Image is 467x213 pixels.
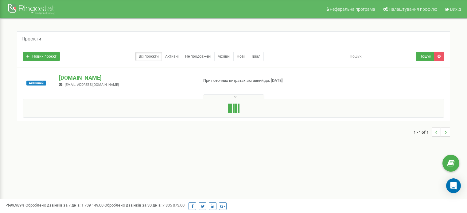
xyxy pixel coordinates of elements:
[104,203,185,207] span: Оброблено дзвінків за 30 днів :
[81,203,103,207] u: 1 739 149,00
[346,52,416,61] input: Пошук
[414,127,432,137] span: 1 - 1 of 1
[23,52,60,61] a: Новий проєкт
[182,52,215,61] a: Не продовжені
[416,52,434,61] button: Пошук
[21,36,41,42] h5: Проєкти
[162,52,182,61] a: Активні
[233,52,248,61] a: Нові
[59,74,193,82] p: [DOMAIN_NAME]
[248,52,264,61] a: Тріал
[135,52,162,61] a: Всі проєкти
[450,7,461,12] span: Вихід
[25,203,103,207] span: Оброблено дзвінків за 7 днів :
[26,81,46,86] span: Активний
[389,7,437,12] span: Налаштування профілю
[162,203,185,207] u: 7 835 073,00
[203,78,302,84] p: При поточних витратах активний до: [DATE]
[6,203,25,207] span: 99,989%
[414,121,450,143] nav: ...
[214,52,234,61] a: Архівні
[330,7,375,12] span: Реферальна програма
[65,83,119,87] span: [EMAIL_ADDRESS][DOMAIN_NAME]
[446,178,461,193] div: Open Intercom Messenger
